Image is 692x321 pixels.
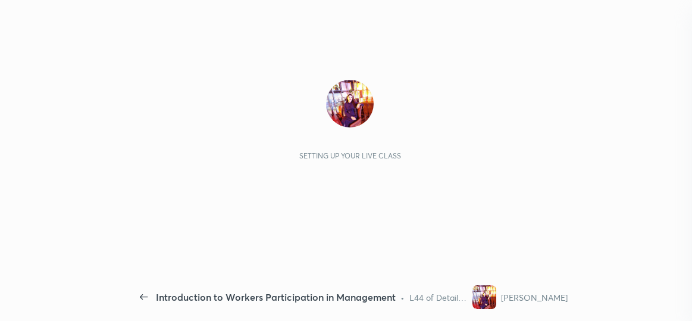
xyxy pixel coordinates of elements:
img: 820eccca3c02444c8dae7cf635fb5d2a.jpg [472,285,496,309]
div: Setting up your live class [299,151,401,160]
div: [PERSON_NAME] [501,291,568,304]
div: L44 of Detailed course on Labour Welfare(Unit:1-5)Code55 UGC NET [DATE] [409,291,467,304]
img: 820eccca3c02444c8dae7cf635fb5d2a.jpg [326,80,374,127]
div: Introduction to Workers Participation in Management [156,290,396,304]
div: • [400,291,405,304]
